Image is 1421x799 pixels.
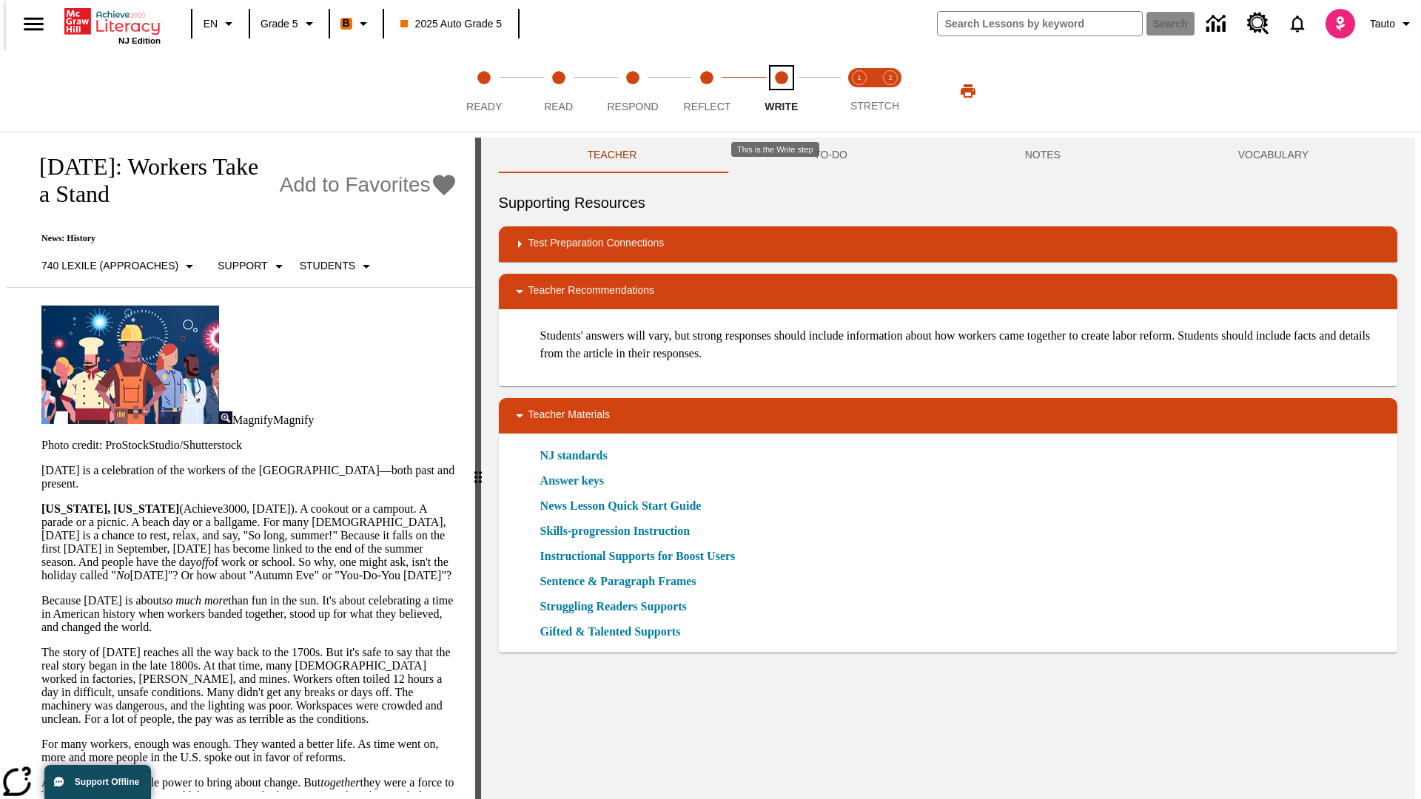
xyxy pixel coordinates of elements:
[218,258,267,274] p: Support
[196,556,209,568] em: off
[1149,138,1397,173] button: VOCABULARY
[739,50,824,132] button: Write step 5 of 5
[540,623,690,641] a: Gifted & Talented Supports
[24,233,457,244] p: News: History
[540,598,696,616] a: Struggling Readers Supports
[300,258,355,274] p: Students
[499,138,1397,173] div: Instructional Panel Tabs
[1317,4,1364,43] button: Select a new avatar
[664,50,750,132] button: Reflect step 4 of 5
[499,191,1397,215] h6: Supporting Resources
[255,10,324,37] button: Grade: Grade 5, Select a grade
[540,497,702,515] a: News Lesson Quick Start Guide, Will open in new browser window or tab
[1238,4,1278,44] a: Resource Center, Will open in new tab
[400,16,503,32] span: 2025 Auto Grade 5
[499,138,726,173] button: Teacher
[116,569,130,581] em: No
[850,100,899,112] span: STRETCH
[41,439,457,452] p: Photo credit: ProStockStudio/Shutterstock
[75,777,139,787] span: Support Offline
[6,138,475,792] div: reading
[232,414,273,426] span: Magnify
[41,594,457,634] p: Because [DATE] is about than fun in the sun. It's about celebrating a time in American history wh...
[12,2,56,46] button: Open side menu
[481,138,1415,799] div: activity
[204,16,218,32] span: EN
[212,253,293,280] button: Scaffolds, Support
[888,74,892,81] text: 2
[1370,16,1395,32] span: Tauto
[219,411,232,424] img: Magnify
[41,306,219,424] img: A banner with a blue background shows an illustrated row of diverse men and women dressed in clot...
[41,258,178,274] p: 740 Lexile (Approaches)
[41,464,457,490] p: [DATE] is a celebration of the workers of the [GEOGRAPHIC_DATA]—both past and present.
[118,36,161,45] span: NJ Edition
[731,142,819,157] div: This is the Write step
[1326,9,1355,38] img: avatar image
[41,502,457,582] p: (Achieve3000, [DATE]). A cookout or a campout. A parade or a picnic. A beach day or a ballgame. F...
[684,101,731,112] span: Reflect
[540,327,1385,363] p: Students' answers will vary, but strong responses should include information about how workers ca...
[44,765,151,799] button: Support Offline
[273,414,314,426] span: Magnify
[320,776,360,789] em: together
[41,738,457,764] p: For many workers, enough was enough. They wanted a better life. As time went on, more and more pe...
[938,12,1142,36] input: search field
[24,153,272,208] h1: [DATE]: Workers Take a Stand
[838,50,881,132] button: Stretch Read step 1 of 2
[466,101,502,112] span: Ready
[335,10,378,37] button: Boost Class color is orange. Change class color
[540,447,617,465] a: NJ standards
[499,398,1397,434] div: Teacher Materials
[36,253,204,280] button: Select Lexile, 740 Lexile (Approaches)
[944,78,992,104] button: Print
[41,646,457,726] p: The story of [DATE] reaches all the way back to the 1700s. But it's safe to say that the real sto...
[725,138,936,173] button: TO-DO
[528,407,611,425] p: Teacher Materials
[162,594,228,607] em: so much more
[528,283,654,300] p: Teacher Recommendations
[540,547,736,565] a: Instructional Supports for Boost Users, Will open in new browser window or tab
[1197,4,1238,44] a: Data Center
[197,10,244,37] button: Language: EN, Select a language
[857,74,861,81] text: 1
[607,101,658,112] span: Respond
[528,235,665,253] p: Test Preparation Connections
[261,16,298,32] span: Grade 5
[540,472,604,490] a: Answer keys, Will open in new browser window or tab
[280,172,457,198] button: Add to Favorites - Labor Day: Workers Take a Stand
[343,14,350,33] span: B
[475,138,481,799] div: Press Enter or Spacebar and then press right and left arrow keys to move the slider
[1278,4,1317,43] a: Notifications
[590,50,676,132] button: Respond step 3 of 5
[540,573,696,590] a: Sentence & Paragraph Frames, Will open in new browser window or tab
[441,50,527,132] button: Ready step 1 of 5
[280,173,431,197] span: Add to Favorites
[499,274,1397,309] div: Teacher Recommendations
[499,226,1397,262] div: Test Preparation Connections
[64,5,161,45] div: Home
[936,138,1149,173] button: NOTES
[540,522,691,540] a: Skills-progression Instruction, Will open in new browser window or tab
[765,101,798,112] span: Write
[515,50,601,132] button: Read step 2 of 5
[1364,10,1421,37] button: Profile/Settings
[544,101,573,112] span: Read
[41,502,179,515] strong: [US_STATE], [US_STATE]
[294,253,381,280] button: Select Student
[869,50,912,132] button: Stretch Respond step 2 of 2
